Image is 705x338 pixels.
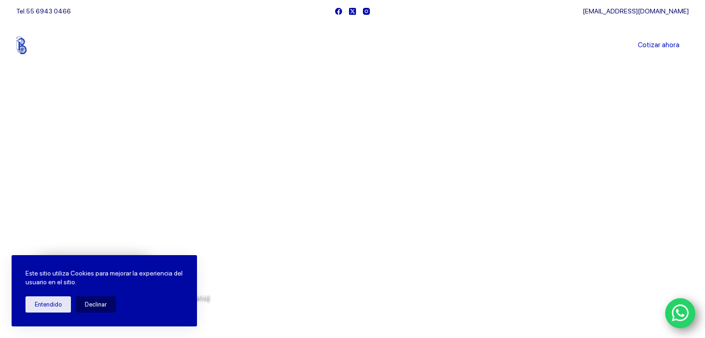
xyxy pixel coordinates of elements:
a: Instagram [363,8,370,15]
a: WhatsApp [665,298,696,329]
img: Balerytodo [16,37,74,54]
nav: Menu Principal [243,22,462,69]
span: Bienvenido a Balerytodo® [35,138,154,150]
a: Cotizar ahora [629,36,689,55]
a: X (Twitter) [349,8,356,15]
a: [EMAIL_ADDRESS][DOMAIN_NAME] [583,7,689,15]
a: 55 6943 0466 [26,7,71,15]
button: Declinar [76,296,116,313]
button: Entendido [25,296,71,313]
span: Rodamientos y refacciones industriales [35,232,218,243]
span: Somos los doctores de la industria [35,158,341,222]
span: Tel. [16,7,71,15]
a: Facebook [335,8,342,15]
p: Este sitio utiliza Cookies para mejorar la experiencia del usuario en el sitio. [25,269,183,287]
